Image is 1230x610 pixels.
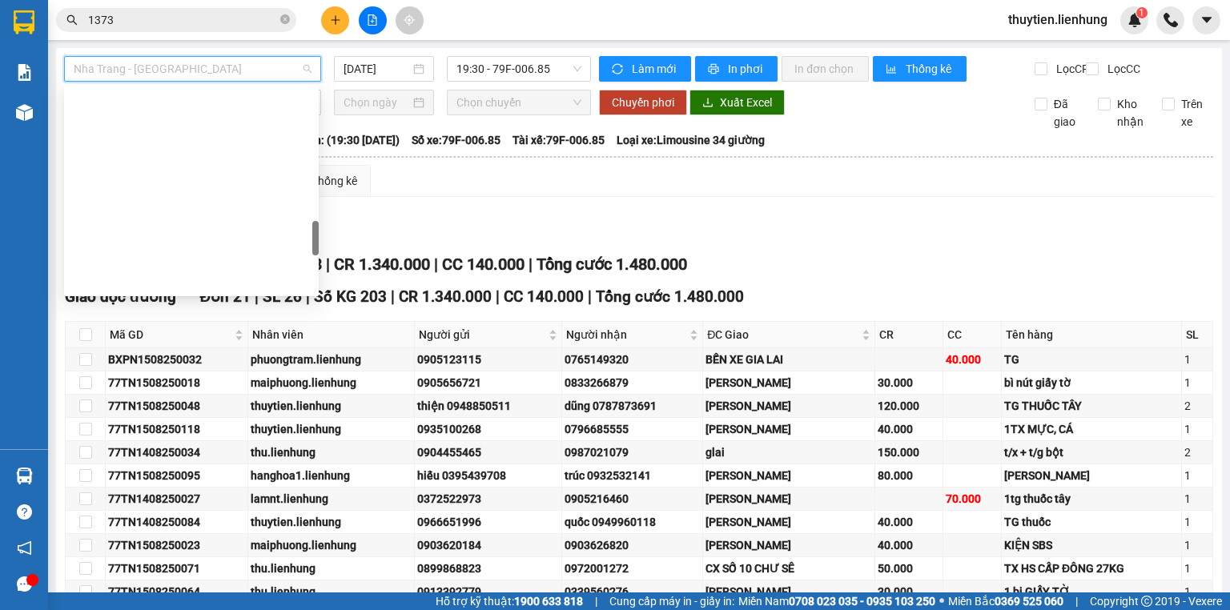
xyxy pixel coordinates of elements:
span: close-circle [280,14,290,24]
div: 1 [1184,513,1210,531]
div: 1 [1184,490,1210,508]
span: download [702,97,713,110]
div: 77TN1508250023 [108,536,245,554]
span: Miền Bắc [948,592,1063,610]
div: 0903626820 [565,536,700,554]
div: [PERSON_NAME] [705,397,872,415]
div: t/x + t/g bột [1004,443,1179,461]
div: thuytien.lienhung [251,397,412,415]
div: glai [705,443,872,461]
span: Lọc CC [1101,60,1143,78]
span: | [434,255,438,274]
div: 30.000 [878,374,940,391]
span: search [66,14,78,26]
strong: 0369 525 060 [995,595,1063,608]
div: thuytien.lienhung [251,420,412,438]
div: 40.000 [878,513,940,531]
div: [PERSON_NAME] [705,467,872,484]
span: | [496,287,500,306]
button: bar-chartThống kê [873,56,967,82]
button: Chuyển phơi [599,90,687,115]
button: syncLàm mới [599,56,691,82]
span: Làm mới [632,60,678,78]
div: TG THUỐC TÂY [1004,397,1179,415]
img: warehouse-icon [16,468,33,484]
div: 50.000 [878,560,940,577]
span: ĐC Giao [707,326,858,343]
span: CR 1.340.000 [334,255,430,274]
div: 1 [1184,560,1210,577]
div: 0913392779 [417,583,560,600]
div: 30.000 [878,583,940,600]
div: BẾN XE GIA LAI [705,351,872,368]
span: Cung cấp máy in - giấy in: [609,592,734,610]
button: plus [321,6,349,34]
div: [PERSON_NAME] [1004,467,1179,484]
span: | [588,287,592,306]
div: 77TN1508250018 [108,374,245,391]
td: BXPN1508250032 [106,348,248,371]
td: 77TN1508250118 [106,418,248,441]
div: 1 [1184,536,1210,554]
td: 77TN1508250095 [106,464,248,488]
div: hanghoa1.lienhung [251,467,412,484]
div: thu.lienhung [251,443,412,461]
span: Chọn chuyến [456,90,582,114]
div: 77TN1508250118 [108,420,245,438]
div: 1TX MỰC, CÁ [1004,420,1179,438]
div: [PERSON_NAME] [705,374,872,391]
span: Số xe: 79F-006.85 [412,131,500,149]
span: Người gửi [419,326,546,343]
div: 77TN1508250064 [108,583,245,600]
div: 77TN1408250027 [108,490,245,508]
span: Nha Trang - Gia Lai [74,57,312,81]
span: 1 [1139,7,1144,18]
span: file-add [367,14,378,26]
th: Nhân viên [248,322,415,348]
div: 2 [1184,443,1210,461]
img: logo-vxr [14,10,34,34]
button: downloadXuất Excel [689,90,785,115]
span: Mã GD [110,326,231,343]
div: thiện 0948850511 [417,397,560,415]
span: message [17,576,32,592]
div: 1 [1184,420,1210,438]
div: 0904455465 [417,443,560,461]
span: CC 140.000 [504,287,584,306]
img: phone-icon [1164,13,1178,27]
div: hiếu 0395439708 [417,467,560,484]
div: 120.000 [878,397,940,415]
input: Chọn ngày [344,94,409,111]
button: file-add [359,6,387,34]
div: 40.000 [878,536,940,554]
div: 0972001272 [565,560,700,577]
span: Chuyến: (19:30 [DATE]) [283,131,400,149]
div: 77TN1508250095 [108,467,245,484]
span: Tổng cước 1.480.000 [596,287,744,306]
td: 77TN1408250034 [106,441,248,464]
div: TG [1004,351,1179,368]
div: quốc 0949960118 [565,513,700,531]
span: | [391,287,395,306]
td: 77TN1408250027 [106,488,248,511]
span: 19:30 - 79F-006.85 [456,57,582,81]
span: In phơi [728,60,765,78]
div: 0903620184 [417,536,560,554]
span: Hỗ trợ kỹ thuật: [436,592,583,610]
span: plus [330,14,341,26]
div: 2 [1184,397,1210,415]
span: Thống kê [906,60,954,78]
div: Thống kê [312,172,357,190]
input: 15/08/2025 [344,60,409,78]
span: | [595,592,597,610]
div: 0905216460 [565,490,700,508]
td: 77TN1508250023 [106,534,248,557]
th: CR [875,322,943,348]
div: TX HS CẤP ĐÔNG 27KG [1004,560,1179,577]
div: 77TN1508250071 [108,560,245,577]
div: 70.000 [946,490,999,508]
span: ⚪️ [939,598,944,604]
span: | [529,255,533,274]
span: Số KG 203 [314,287,387,306]
div: 0339560276 [565,583,700,600]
